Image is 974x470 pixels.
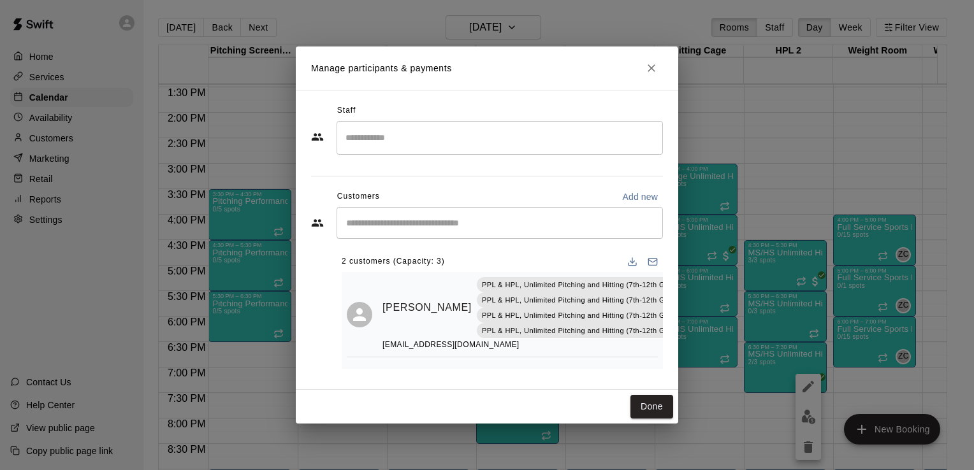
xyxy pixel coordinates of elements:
p: PPL & HPL, Unlimited Pitching and Hitting (7th-12th Grade) [482,310,683,321]
p: PPL & HPL, Unlimited Pitching and Hitting (7th-12th Grade) [482,280,683,290]
span: Staff [337,101,356,121]
p: PPL & HPL, Unlimited Pitching and Hitting (7th-12th Grade) [482,325,683,336]
div: Jim McNulty [347,302,372,327]
button: Email participants [643,252,663,272]
p: Manage participants & payments [311,62,452,75]
button: Download list [622,252,643,272]
span: 2 customers (Capacity: 3) [342,252,445,272]
svg: Customers [311,217,324,229]
span: Customers [337,187,380,207]
div: Start typing to search customers... [337,207,663,239]
p: Add new [622,190,658,203]
a: [PERSON_NAME] [382,299,472,316]
p: PPL & HPL, Unlimited Pitching and Hitting (7th-12th Grade) [482,295,683,306]
button: Done [630,395,673,418]
div: Search staff [337,121,663,155]
svg: Staff [311,131,324,143]
button: Close [640,57,663,80]
span: [EMAIL_ADDRESS][DOMAIN_NAME] [382,340,520,349]
button: Add new [617,187,663,207]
